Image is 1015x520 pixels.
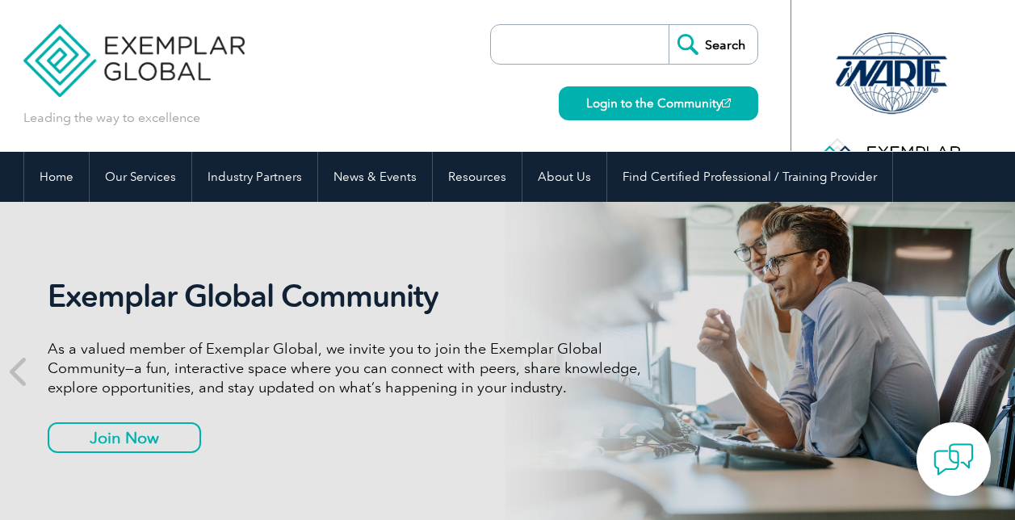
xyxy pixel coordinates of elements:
a: Home [24,152,89,202]
a: Join Now [48,422,201,453]
p: As a valued member of Exemplar Global, we invite you to join the Exemplar Global Community—a fun,... [48,339,653,397]
img: contact-chat.png [933,439,974,480]
a: News & Events [318,152,432,202]
a: About Us [522,152,606,202]
input: Search [669,25,757,64]
img: open_square.png [722,99,731,107]
a: Find Certified Professional / Training Provider [607,152,892,202]
a: Resources [433,152,522,202]
a: Industry Partners [192,152,317,202]
a: Our Services [90,152,191,202]
h2: Exemplar Global Community [48,278,653,315]
a: Login to the Community [559,86,758,120]
p: Leading the way to excellence [23,109,200,127]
